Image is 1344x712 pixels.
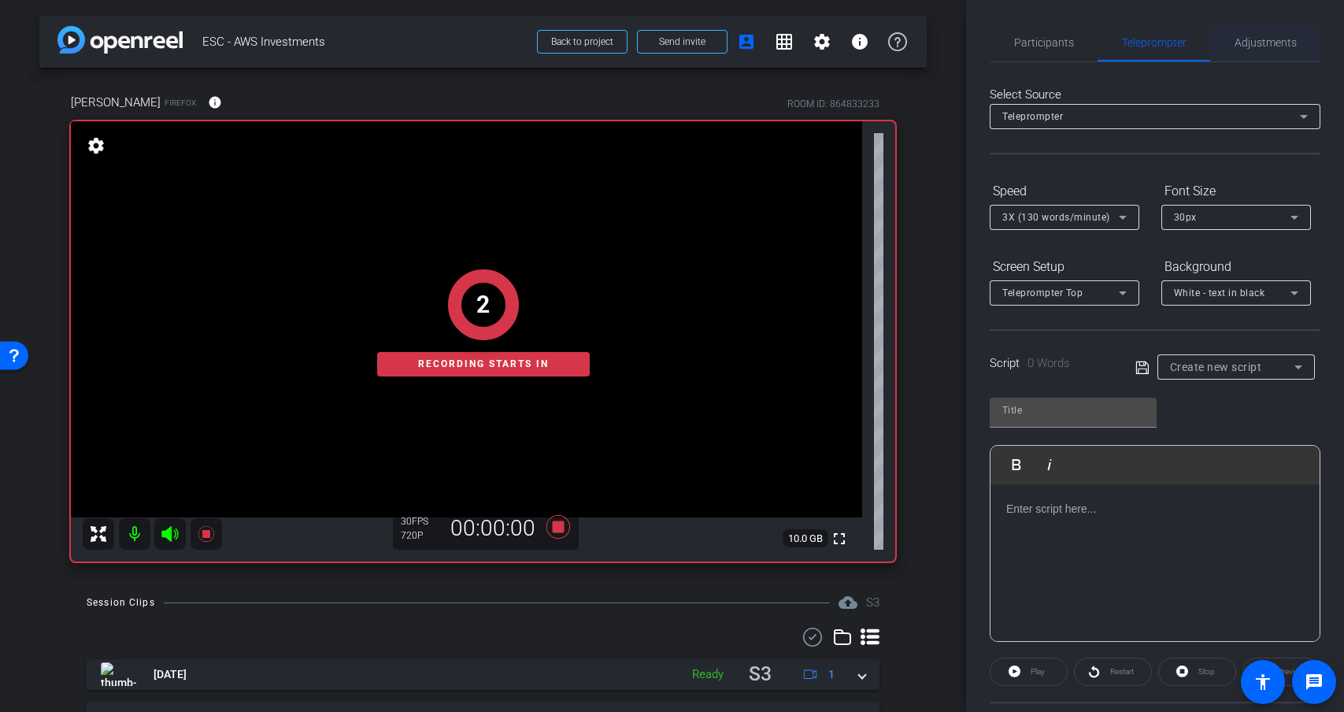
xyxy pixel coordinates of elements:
span: Teleprompter [1002,111,1063,122]
mat-expansion-panel-header: thumb-nail[DATE]ReadyS31 [87,659,879,690]
span: Participants [1014,37,1074,48]
div: Speed [990,178,1139,205]
mat-icon: message [1305,673,1324,692]
div: Ready [684,666,731,684]
div: S3 [749,659,772,690]
mat-icon: accessibility [1253,673,1272,692]
span: Send invite [659,35,705,48]
mat-icon: account_box [737,32,756,51]
span: White - text in black [1174,287,1265,299]
div: Script [990,354,1113,373]
span: 1 [828,666,835,683]
div: Background [1161,254,1311,280]
mat-icon: info [850,32,869,51]
input: Title [1002,401,1144,420]
div: Recording starts in [377,352,590,376]
span: Back to project [551,36,613,47]
span: Teleprompter Top [1002,287,1083,299]
mat-icon: settings [813,32,831,51]
div: Select Source [990,86,1320,104]
span: Destinations for your clips [839,593,857,612]
mat-icon: cloud_upload [839,593,857,612]
span: Create new script [1170,361,1262,373]
span: 3X (130 words/minute) [1002,212,1110,223]
img: thumb-nail [101,662,136,686]
span: ESC - AWS Investments [202,26,528,57]
img: app-logo [57,26,183,54]
div: Screen Setup [990,254,1139,280]
mat-icon: grid_on [775,32,794,51]
span: [DATE] [154,666,187,683]
span: Teleprompter [1122,37,1187,48]
div: Font Size [1161,178,1311,205]
div: Session clips [866,594,879,612]
div: Session Clips [87,595,155,610]
button: Italic (⌘I) [1035,449,1064,480]
button: Send invite [637,30,728,54]
button: Bold (⌘B) [1002,449,1031,480]
button: Back to project [537,30,628,54]
div: 2 [476,287,490,322]
span: 30px [1174,212,1197,223]
span: Adjustments [1235,37,1297,48]
span: 0 Words [1027,356,1070,370]
h2: S3 [866,594,879,612]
